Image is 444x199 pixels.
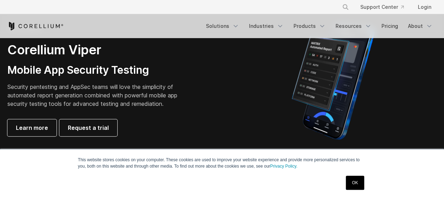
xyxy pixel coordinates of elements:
[346,176,364,190] a: OK
[333,1,437,13] div: Navigation Menu
[7,83,188,108] p: Security pentesting and AppSec teams will love the simplicity of automated report generation comb...
[412,1,437,13] a: Login
[7,42,188,58] h2: Corellium Viper
[289,20,330,32] a: Products
[339,1,352,13] button: Search
[16,123,48,132] span: Learn more
[355,1,409,13] a: Support Center
[7,22,64,30] a: Corellium Home
[7,64,188,77] h3: Mobile App Security Testing
[270,164,297,169] a: Privacy Policy.
[202,20,437,32] div: Navigation Menu
[404,20,437,32] a: About
[78,157,366,169] p: This website stores cookies on your computer. These cookies are used to improve your website expe...
[280,19,386,143] img: Corellium MATRIX automated report on iPhone showing app vulnerability test results across securit...
[59,119,117,136] a: Request a trial
[377,20,402,32] a: Pricing
[7,119,57,136] a: Learn more
[68,123,109,132] span: Request a trial
[331,20,376,32] a: Resources
[245,20,288,32] a: Industries
[202,20,243,32] a: Solutions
